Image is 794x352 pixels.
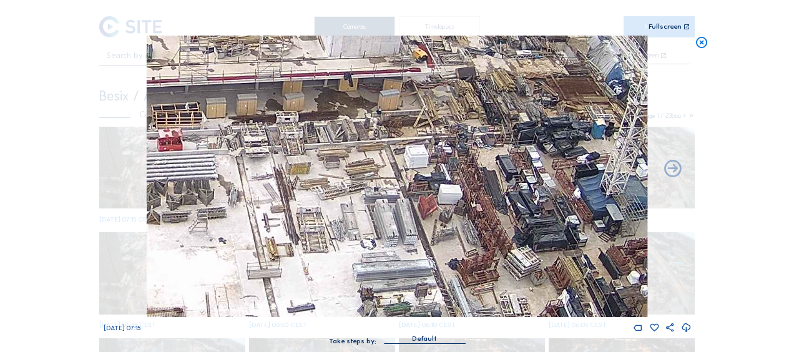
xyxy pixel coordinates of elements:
div: Default [384,333,465,343]
span: [DATE] 07:15 [104,324,140,332]
div: Take steps by: [329,338,376,345]
div: Default [412,333,437,345]
i: Back [662,159,683,180]
div: Fullscreen [649,23,682,31]
img: Image [147,36,647,317]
